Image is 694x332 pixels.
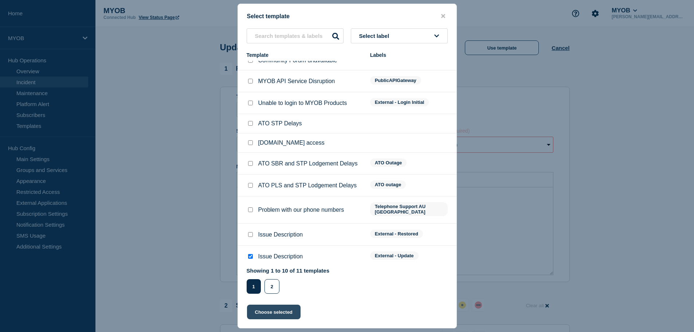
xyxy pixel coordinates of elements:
[258,160,358,167] p: ATO SBR and STP Lodgement Delays
[248,79,253,83] input: MYOB API Service Disruption checkbox
[248,140,253,145] input: my.myob.com access checkbox
[247,52,363,58] div: Template
[258,253,303,260] p: Issue Description
[351,28,448,43] button: Select label
[238,13,456,20] div: Select template
[370,251,419,260] span: External - Update
[247,305,301,319] button: Choose selected
[258,140,325,146] p: [DOMAIN_NAME] access
[248,161,253,166] input: ATO SBR and STP Lodgement Delays checkbox
[248,207,253,212] input: Problem with our phone numbers checkbox
[370,159,407,167] span: ATO Outage
[370,76,421,85] span: PublicAPIGateway
[248,232,253,237] input: Issue Description checkbox
[248,183,253,188] input: ATO PLS and STP Lodgement Delays checkbox
[264,279,279,294] button: 2
[370,98,429,106] span: External - Login Initial
[370,52,448,58] div: Labels
[439,13,447,20] button: close button
[258,120,302,127] p: ATO STP Delays
[248,121,253,126] input: ATO STP Delays checkbox
[248,101,253,105] input: Unable to login to MYOB Products checkbox
[247,267,330,274] p: Showing 1 to 10 of 11 templates
[258,231,303,238] p: Issue Description
[370,230,423,238] span: External - Restored
[247,28,344,43] input: Search templates & labels
[370,202,448,216] span: Telephone Support AU [GEOGRAPHIC_DATA]
[248,254,253,259] input: Issue Description checkbox
[258,207,344,213] p: Problem with our phone numbers
[258,182,357,189] p: ATO PLS and STP Lodgement Delays
[258,100,347,106] p: Unable to login to MYOB Products
[359,33,392,39] span: Select label
[247,279,261,294] button: 1
[258,78,335,85] p: MYOB API Service Disruption
[370,180,406,189] span: ATO outage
